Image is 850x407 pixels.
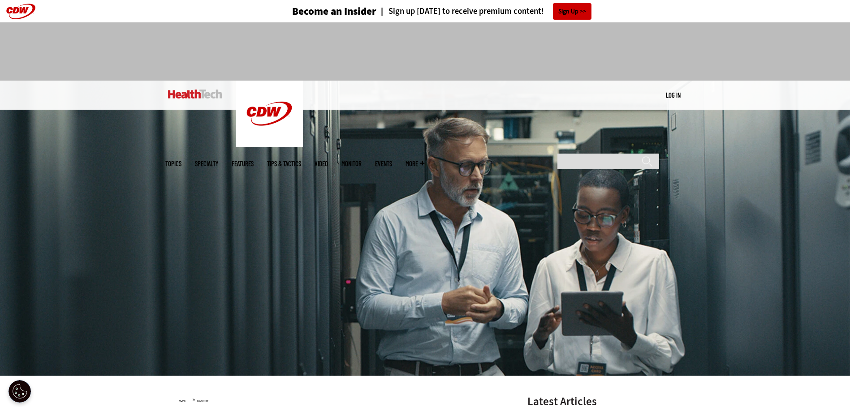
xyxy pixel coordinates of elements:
[236,81,303,147] img: Home
[232,160,254,167] a: Features
[292,6,376,17] h3: Become an Insider
[9,380,31,403] button: Open Preferences
[236,140,303,149] a: CDW
[168,90,222,99] img: Home
[315,160,328,167] a: Video
[376,7,544,16] a: Sign up [DATE] to receive premium content!
[666,91,681,99] a: Log in
[179,396,504,403] div: »
[527,396,662,407] h3: Latest Articles
[9,380,31,403] div: Cookie Settings
[375,160,392,167] a: Events
[406,160,424,167] span: More
[262,31,588,72] iframe: advertisement
[259,6,376,17] a: Become an Insider
[197,399,208,403] a: Security
[165,160,181,167] span: Topics
[341,160,362,167] a: MonITor
[553,3,591,20] a: Sign Up
[267,160,301,167] a: Tips & Tactics
[179,399,186,403] a: Home
[195,160,218,167] span: Specialty
[666,90,681,100] div: User menu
